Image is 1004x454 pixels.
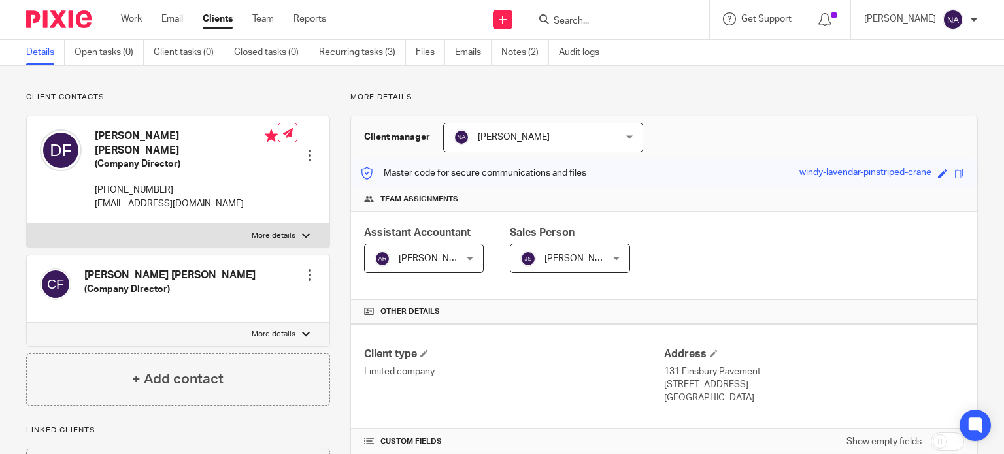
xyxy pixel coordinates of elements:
[26,92,330,103] p: Client contacts
[364,348,664,361] h4: Client type
[252,12,274,25] a: Team
[478,133,550,142] span: [PERSON_NAME]
[510,227,575,238] span: Sales Person
[741,14,792,24] span: Get Support
[846,435,922,448] label: Show empty fields
[75,40,144,65] a: Open tasks (0)
[95,184,278,197] p: [PHONE_NUMBER]
[364,436,664,447] h4: CUSTOM FIELDS
[132,369,224,389] h4: + Add contact
[84,283,256,296] h5: (Company Director)
[203,12,233,25] a: Clients
[552,16,670,27] input: Search
[559,40,609,65] a: Audit logs
[943,9,963,30] img: svg%3E
[95,157,278,170] h5: (Company Director)
[864,12,936,25] p: [PERSON_NAME]
[364,227,471,238] span: Assistant Accountant
[455,40,492,65] a: Emails
[26,40,65,65] a: Details
[95,197,278,210] p: [EMAIL_ADDRESS][DOMAIN_NAME]
[399,254,471,263] span: [PERSON_NAME]
[501,40,549,65] a: Notes (2)
[364,365,664,378] p: Limited company
[40,129,82,171] img: svg%3E
[95,129,278,157] h4: [PERSON_NAME] [PERSON_NAME]
[26,425,330,436] p: Linked clients
[252,231,295,241] p: More details
[252,329,295,340] p: More details
[664,365,964,378] p: 131 Finsbury Pavement
[664,378,964,391] p: [STREET_ADDRESS]
[799,166,931,181] div: windy-lavendar-pinstriped-crane
[380,306,440,317] span: Other details
[416,40,445,65] a: Files
[520,251,536,267] img: svg%3E
[84,268,256,282] h4: [PERSON_NAME] [PERSON_NAME]
[26,10,92,28] img: Pixie
[361,167,586,180] p: Master code for secure communications and files
[375,251,390,267] img: svg%3E
[664,391,964,404] p: [GEOGRAPHIC_DATA]
[154,40,224,65] a: Client tasks (0)
[664,348,964,361] h4: Address
[454,129,469,145] img: svg%3E
[161,12,183,25] a: Email
[121,12,142,25] a: Work
[364,131,430,144] h3: Client manager
[265,129,278,142] i: Primary
[380,194,458,204] span: Team assignments
[234,40,309,65] a: Closed tasks (0)
[544,254,616,263] span: [PERSON_NAME]
[350,92,978,103] p: More details
[40,268,71,300] img: svg%3E
[293,12,326,25] a: Reports
[319,40,406,65] a: Recurring tasks (3)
